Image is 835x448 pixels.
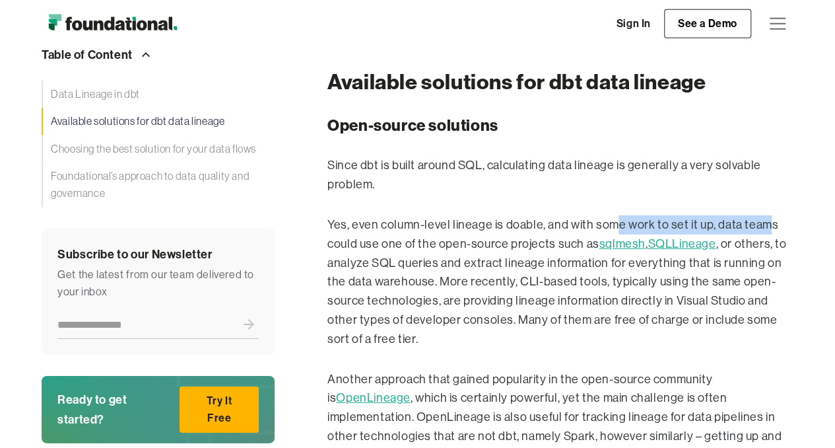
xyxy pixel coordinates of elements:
[336,391,411,404] a: OpenLineage
[42,135,275,163] a: Choosing the best solution for your data flows
[138,47,154,63] img: Arrow
[327,215,793,349] p: Yes, even column-level lineage is doable, and with some work to set it up, data teams could use o...
[57,244,259,264] div: Subscribe to our Newsletter
[57,390,174,429] div: Ready to get started?
[57,311,259,339] form: Newsletter Form
[597,295,835,448] iframe: Chat Widget
[327,116,498,135] strong: Open-source solutions
[42,108,275,135] a: Available solutions for dbt data lineage
[327,69,793,94] h2: Available solutions for dbt data lineage
[664,9,751,38] a: See a Demo
[57,266,259,300] div: Get the latest from our team delivered to your inbox
[42,11,184,37] img: Foundational Logo
[599,237,645,250] a: sqlmesh
[762,8,793,40] div: menu
[42,11,184,37] a: home
[42,45,133,65] div: Table of Content
[42,163,275,207] a: Foundational’s approach to data quality and governance
[648,237,716,250] a: SQLLineage
[327,156,793,194] p: Since dbt is built around SQL, calculating data lineage is generally a very solvable problem.
[603,10,664,38] a: Sign In
[180,387,259,432] a: Try It Free
[42,80,275,108] a: Data Lineage in dbt
[239,311,259,338] input: Submit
